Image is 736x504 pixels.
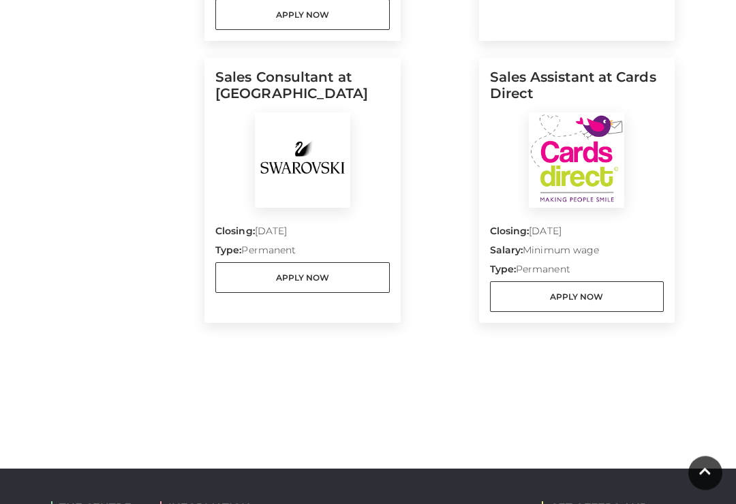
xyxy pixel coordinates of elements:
[490,264,516,276] strong: Type:
[215,225,255,238] strong: Closing:
[215,244,390,263] p: Permanent
[490,69,664,113] h5: Sales Assistant at Cards Direct
[215,263,390,294] a: Apply Now
[490,225,664,244] p: [DATE]
[529,113,624,208] img: Cards Direct
[490,282,664,313] a: Apply Now
[255,113,350,208] img: Swarovski
[490,263,664,282] p: Permanent
[215,225,390,244] p: [DATE]
[490,245,523,257] strong: Salary:
[215,69,390,113] h5: Sales Consultant at [GEOGRAPHIC_DATA]
[490,244,664,263] p: Minimum wage
[215,245,241,257] strong: Type:
[490,225,530,238] strong: Closing:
